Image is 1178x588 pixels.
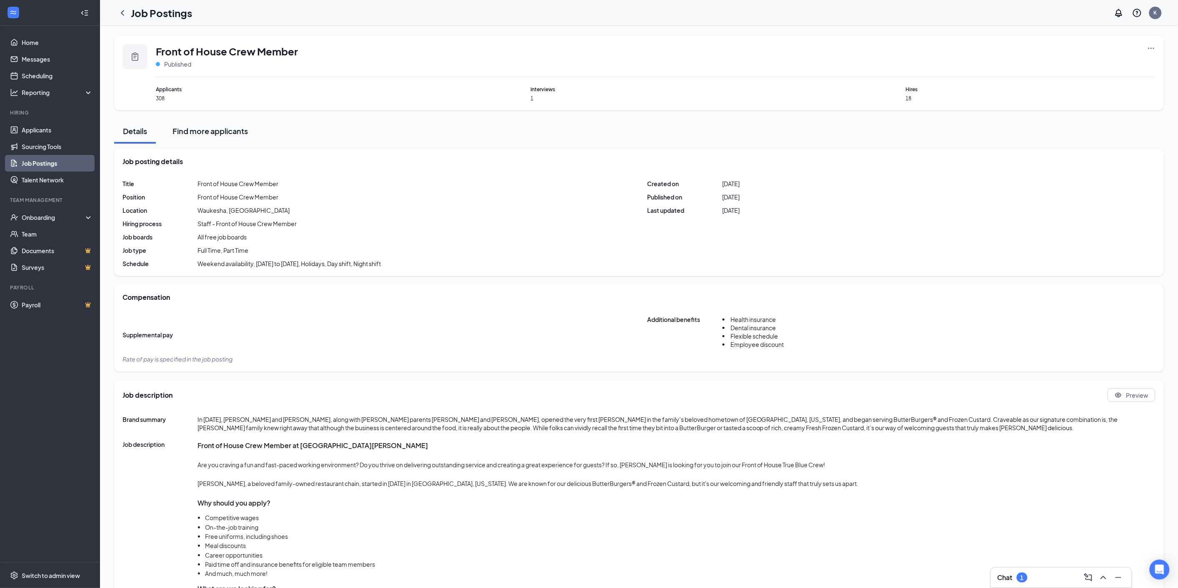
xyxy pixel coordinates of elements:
[1097,571,1110,584] button: ChevronUp
[22,138,93,155] a: Sourcing Tools
[123,391,173,400] span: Job description
[198,259,381,268] span: Weekend availability, [DATE] to [DATE], Holidays, Day shift, Night shift
[123,193,198,201] span: Position
[198,441,428,450] strong: Front of House Crew Member at [GEOGRAPHIC_DATA][PERSON_NAME]
[1112,571,1125,584] button: Minimize
[648,193,723,201] span: Published on
[22,259,93,276] a: SurveysCrown
[156,95,406,102] span: 308
[118,8,128,18] svg: ChevronLeft
[123,259,198,268] span: Schedule
[123,355,233,363] span: Rate of pay is specified in the job posting
[1113,573,1123,583] svg: Minimize
[731,324,776,331] span: Dental insurance
[205,523,859,532] li: On-the-job training
[123,206,198,214] span: Location
[22,34,93,51] a: Home
[10,197,91,204] div: Team Management
[1154,9,1157,16] div: K
[198,460,859,469] p: Are you craving a fun and fast-paced working environment? Do you thrive on delivering outstanding...
[164,60,191,68] span: Published
[173,126,248,136] div: Find more applicants
[531,95,781,102] span: 1
[905,85,1155,93] span: Hires
[731,332,778,340] span: Flexible schedule
[198,479,859,488] p: [PERSON_NAME], a beloved family-owned restaurant chain, started in [DATE] in [GEOGRAPHIC_DATA], [...
[731,341,784,348] span: Employee discount
[123,331,198,339] span: Supplemental pay
[723,179,740,188] span: [DATE]
[22,155,93,172] a: Job Postings
[130,52,140,62] svg: Clipboard
[123,293,170,302] span: Compensation
[905,95,1155,102] span: 18
[10,88,18,97] svg: Analysis
[156,44,298,58] span: Front of House Crew Member
[22,242,93,259] a: DocumentsCrown
[1098,573,1108,583] svg: ChevronUp
[22,88,93,97] div: Reporting
[22,226,93,242] a: Team
[22,67,93,84] a: Scheduling
[1108,389,1155,402] button: Eye Preview
[198,179,278,188] span: Front of House Crew Member
[22,172,93,188] a: Talent Network
[1115,391,1122,399] svg: Eye
[10,109,91,116] div: Hiring
[1083,573,1093,583] svg: ComposeMessage
[648,315,723,354] span: Additional benefits
[1132,8,1142,18] svg: QuestionInfo
[10,571,18,580] svg: Settings
[198,233,247,241] span: All free job boards
[723,206,740,214] span: [DATE]
[198,415,1155,432] span: In [DATE], [PERSON_NAME] and [PERSON_NAME], along with [PERSON_NAME] parents [PERSON_NAME] and [P...
[198,246,248,254] span: Full Time, Part Time
[205,569,859,578] li: And much, much more!
[205,532,859,541] li: Free uniforms, including shoes
[156,85,406,93] span: Applicants
[1150,560,1170,580] div: Open Intercom Messenger
[198,498,270,507] strong: Why should you apply?
[123,233,198,241] span: Job boards
[731,316,776,323] span: Health insurance
[9,8,18,17] svg: WorkstreamLogo
[1020,574,1024,581] div: 1
[205,541,859,550] li: Meal discounts
[22,51,93,67] a: Messages
[205,560,859,569] li: Paid time off and insurance benefits for eligible team members
[123,415,198,432] span: Brand summary
[10,284,91,291] div: Payroll
[131,6,192,20] h1: Job Postings
[123,179,198,188] span: Title
[198,193,278,201] div: Front of House Crew Member
[1126,391,1148,399] span: Preview
[123,246,198,254] span: Job type
[198,206,290,214] span: Waukesha, [GEOGRAPHIC_DATA]
[1147,44,1155,52] svg: Ellipses
[10,213,18,222] svg: UserCheck
[123,219,198,228] span: Hiring process
[723,193,740,201] span: [DATE]
[123,157,183,166] span: Job posting details
[1114,8,1124,18] svg: Notifications
[80,9,89,17] svg: Collapse
[198,219,297,228] div: Staff - Front of House Crew Member
[205,551,859,560] li: Career opportunities
[531,85,781,93] span: Interviews
[22,122,93,138] a: Applicants
[123,126,148,136] div: Details
[22,296,93,313] a: PayrollCrown
[1082,571,1095,584] button: ComposeMessage
[22,213,86,222] div: Onboarding
[205,513,859,522] li: Competitive wages
[648,206,723,214] span: Last updated
[648,179,723,188] span: Created on
[22,571,80,580] div: Switch to admin view
[998,573,1013,582] h3: Chat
